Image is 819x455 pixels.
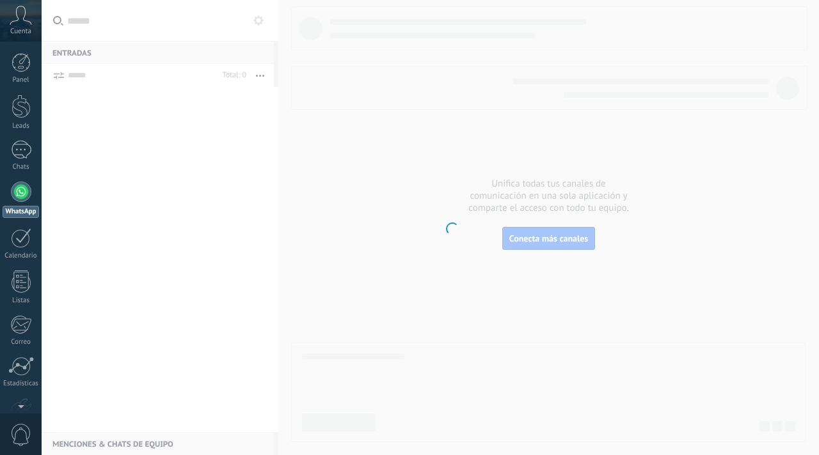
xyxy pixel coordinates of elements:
div: Listas [3,297,40,305]
div: Leads [3,122,40,130]
div: Panel [3,76,40,84]
div: Estadísticas [3,380,40,388]
div: Chats [3,163,40,171]
div: Correo [3,338,40,346]
div: Calendario [3,252,40,260]
div: WhatsApp [3,206,39,218]
span: Cuenta [10,27,31,36]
